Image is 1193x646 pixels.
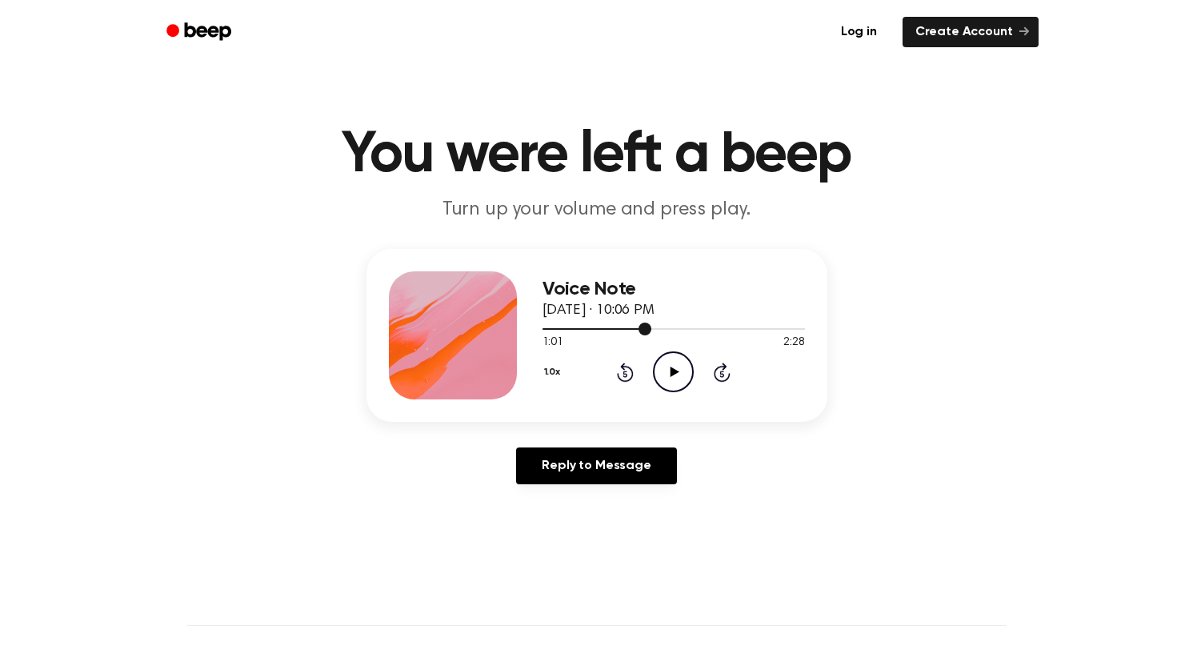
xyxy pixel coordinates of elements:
h3: Voice Note [542,279,805,300]
span: 2:28 [783,335,804,351]
a: Create Account [903,17,1039,47]
a: Reply to Message [516,447,676,484]
span: 1:01 [542,335,563,351]
a: Beep [155,17,246,48]
p: Turn up your volume and press play. [290,197,904,223]
span: [DATE] · 10:06 PM [542,303,655,318]
button: 1.0x [542,359,566,386]
a: Log in [825,14,893,50]
h1: You were left a beep [187,126,1007,184]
